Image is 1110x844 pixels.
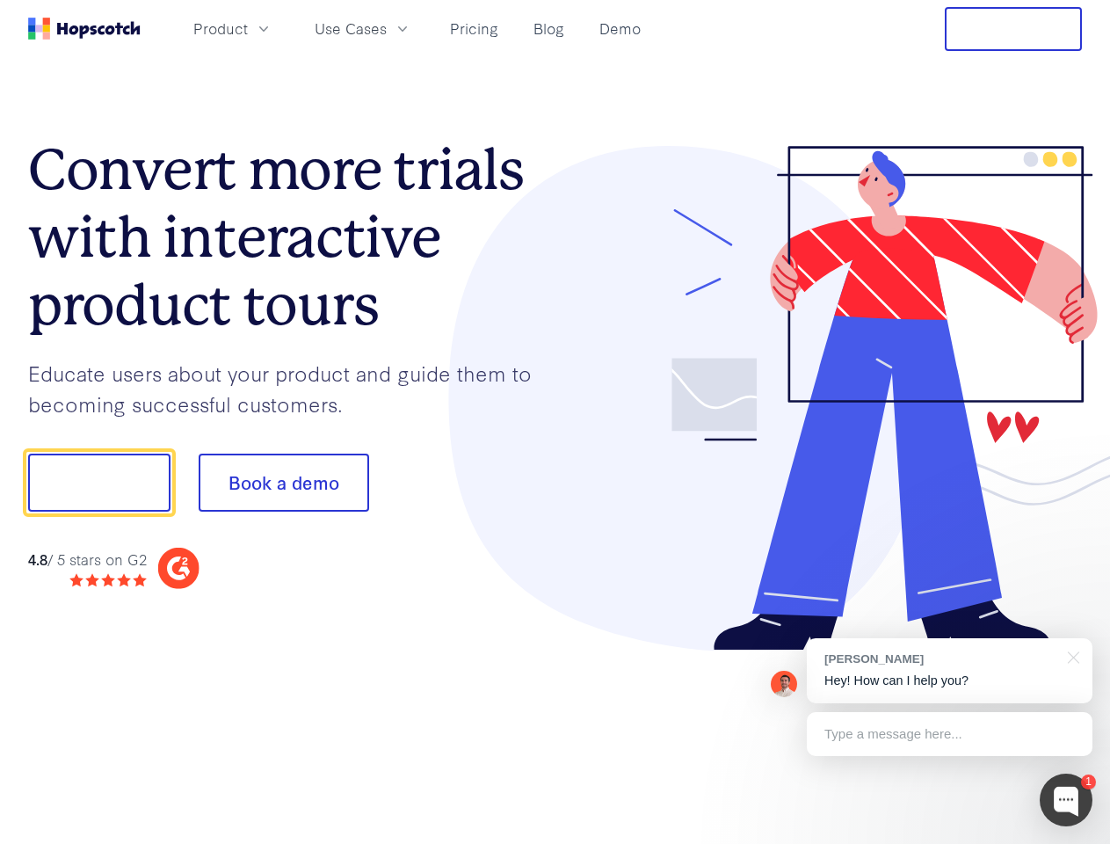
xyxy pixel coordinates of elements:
a: Home [28,18,141,40]
p: Hey! How can I help you? [824,672,1075,690]
div: 1 [1081,775,1096,789]
div: [PERSON_NAME] [824,651,1057,667]
span: Product [193,18,248,40]
h1: Convert more trials with interactive product tours [28,136,555,338]
button: Use Cases [304,14,422,43]
a: Blog [526,14,571,43]
p: Educate users about your product and guide them to becoming successful customers. [28,358,555,418]
button: Show me! [28,454,170,512]
div: Type a message here... [807,712,1092,756]
a: Pricing [443,14,505,43]
strong: 4.8 [28,549,47,569]
span: Use Cases [315,18,387,40]
button: Book a demo [199,454,369,512]
button: Free Trial [945,7,1082,51]
button: Product [183,14,283,43]
img: Mark Spera [771,671,797,697]
div: / 5 stars on G2 [28,549,147,571]
a: Demo [592,14,648,43]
